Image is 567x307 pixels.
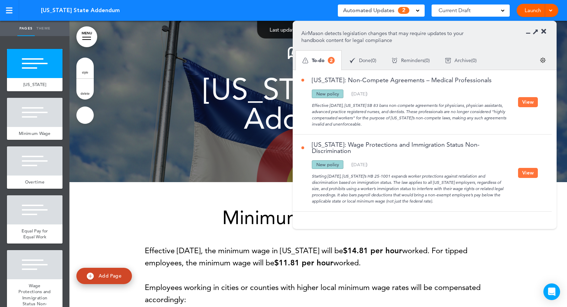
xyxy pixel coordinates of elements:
img: settings.svg [540,57,546,63]
span: [US_STATE] [23,82,47,87]
span: 2 [328,57,335,64]
div: ( ) [351,162,368,167]
span: [DATE] [352,91,366,96]
span: 2 [398,7,409,14]
div: New policy [312,160,343,169]
a: MENU [76,26,97,47]
span: Add Page [99,273,122,279]
span: Done [359,58,371,63]
span: Archive [455,58,471,63]
div: Starting [DATE], [US_STATE]’s HB 25-1001 expands worker protections against retaliation and discr... [301,169,518,204]
a: Theme [35,21,52,36]
div: ( ) [437,51,484,70]
div: — [269,27,367,32]
a: [US_STATE]: Wage Protections and Immigration Status Non-Discrimination [301,142,518,154]
img: apu_icons_archive.svg [445,58,451,63]
div: Open Intercom Messenger [543,283,560,300]
a: Overtime [7,176,62,189]
a: Add Page [76,268,132,284]
a: [US_STATE] [7,78,62,91]
a: [US_STATE]: Non-Compete Agreements – Medical Professionals [301,77,492,83]
span: [US_STATE] State Addendum [41,7,120,14]
a: delete [76,79,94,100]
span: Current Draft [439,6,470,15]
p: Effective [DATE], the minimum wage in [US_STATE] will be worked. For tipped employees, the minimu... [145,245,492,269]
a: Pages [17,21,35,36]
img: 1722553576973-Airmason_logo_White.png [288,47,349,59]
span: Reminders [401,58,424,63]
button: View [518,97,538,107]
strong: $14.81 per hour [343,246,402,255]
span: 0 [426,58,428,63]
a: Launch [522,4,544,17]
p: AirMason detects legislation changes that may require updates to your handbook content for legal ... [301,30,474,44]
strong: $11.81 per hour [274,258,333,267]
span: Automated Updates [343,6,394,15]
span: Overtime [25,179,44,185]
span: 0 [473,58,475,63]
img: apu_icons_remind.svg [392,58,398,63]
button: View [518,168,538,178]
a: style [76,58,94,78]
div: ( ) [342,51,384,70]
img: apu_icons_done.svg [350,58,356,63]
span: To-do [312,58,325,63]
p: Employees working in cities or counties with higher local minimum wage rates will be compensated ... [145,281,492,306]
div: ( ) [384,51,437,70]
img: apu_icons_todo.svg [302,58,308,63]
span: Minimum Wage [19,130,51,136]
span: 0 [372,58,375,63]
a: Minimum Wage [7,127,62,140]
a: Equal Pay for Equal Work [7,224,62,244]
span: style [82,70,88,74]
img: add.svg [87,273,94,280]
h1: Minimum Wage Policy [145,208,492,227]
span: [US_STATE] State Addendum [203,72,433,136]
span: Equal Pay for Equal Work [22,228,48,240]
span: Last updated: [269,26,301,33]
div: ( ) [351,92,368,96]
span: delete [81,91,90,95]
div: Effective [DATE], [US_STATE] SB 83 bans non-compete agreements for physicians, physician assistan... [301,98,518,127]
div: New policy [312,89,343,98]
span: [DATE] [352,162,366,167]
